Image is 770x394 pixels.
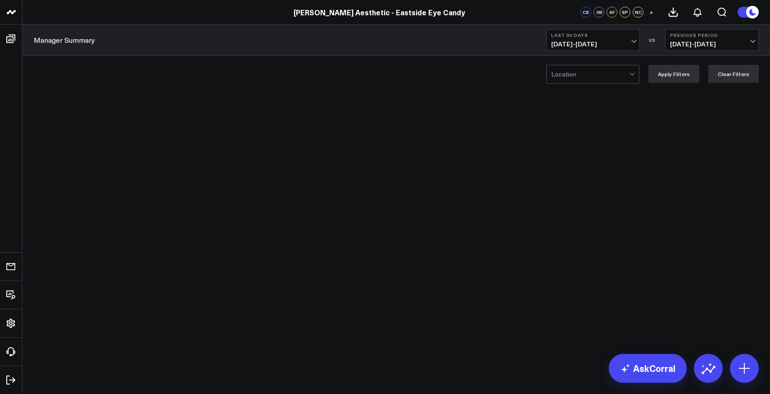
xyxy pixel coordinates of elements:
button: Last 30 Days[DATE]-[DATE] [546,29,640,51]
button: Apply Filters [648,65,699,83]
a: Manager Summary [34,35,95,45]
b: Previous Period [670,32,754,38]
div: AF [607,7,617,18]
div: JW [593,7,604,18]
a: [PERSON_NAME] Aesthetic - Eastside Eye Candy [294,7,465,17]
span: [DATE] - [DATE] [670,41,754,48]
span: [DATE] - [DATE] [551,41,635,48]
div: VS [644,37,661,43]
button: Clear Filters [708,65,759,83]
div: SP [620,7,630,18]
b: Last 30 Days [551,32,635,38]
button: Previous Period[DATE]-[DATE] [665,29,759,51]
a: AskCorral [609,354,687,383]
button: + [646,7,657,18]
div: NC [633,7,643,18]
div: CS [580,7,591,18]
span: + [649,9,653,15]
